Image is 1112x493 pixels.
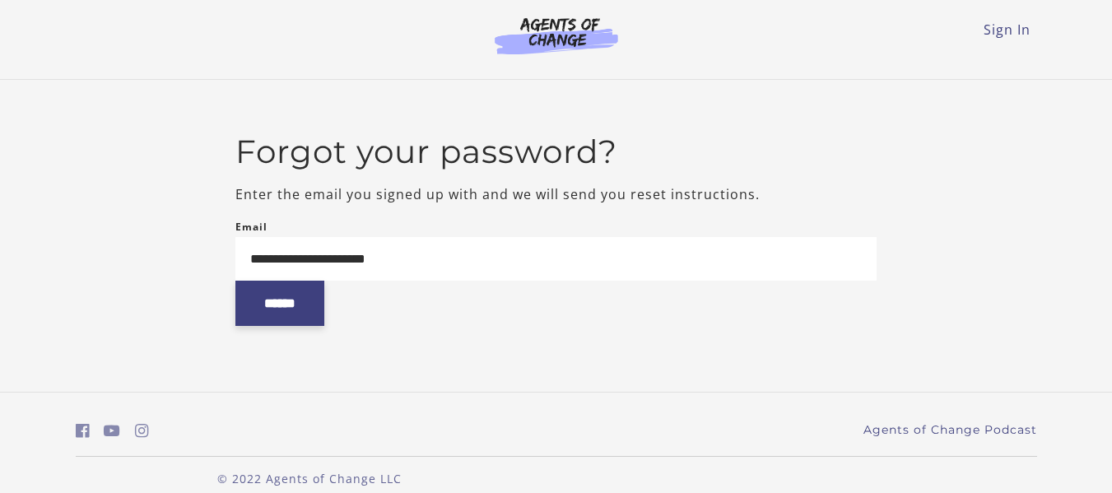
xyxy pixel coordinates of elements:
[135,423,149,439] i: https://www.instagram.com/agentsofchangeprep/ (Open in a new window)
[104,423,120,439] i: https://www.youtube.com/c/AgentsofChangeTestPrepbyMeaganMitchell (Open in a new window)
[76,470,543,487] p: © 2022 Agents of Change LLC
[984,21,1031,39] a: Sign In
[76,423,90,439] i: https://www.facebook.com/groups/aswbtestprep (Open in a new window)
[76,419,90,443] a: https://www.facebook.com/groups/aswbtestprep (Open in a new window)
[863,421,1037,439] a: Agents of Change Podcast
[235,184,877,204] p: Enter the email you signed up with and we will send you reset instructions.
[235,133,877,171] h2: Forgot your password?
[135,419,149,443] a: https://www.instagram.com/agentsofchangeprep/ (Open in a new window)
[477,16,635,54] img: Agents of Change Logo
[235,217,268,237] label: Email
[104,419,120,443] a: https://www.youtube.com/c/AgentsofChangeTestPrepbyMeaganMitchell (Open in a new window)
